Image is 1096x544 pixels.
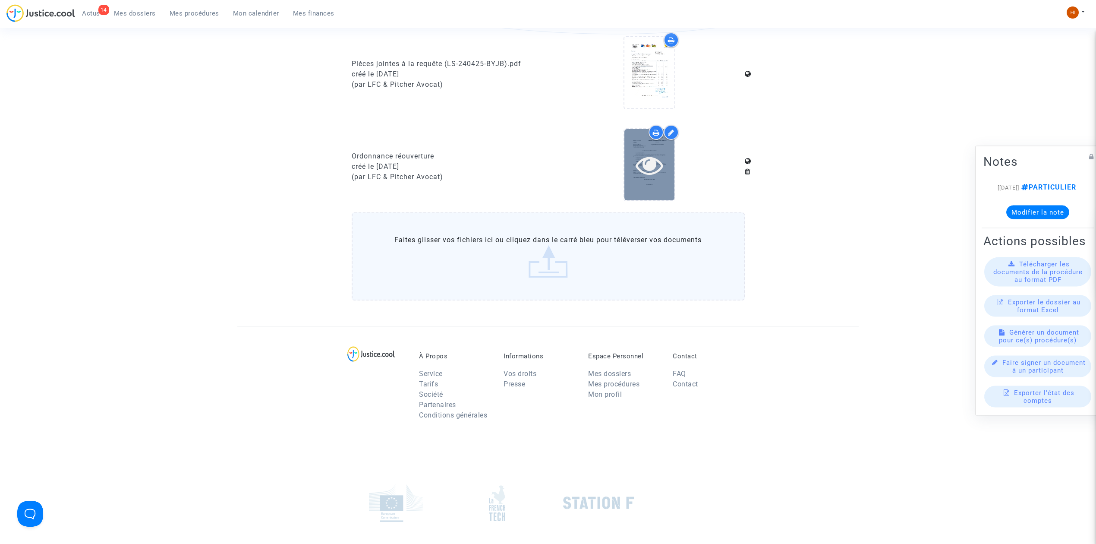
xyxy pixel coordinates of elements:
[563,497,634,509] img: stationf.png
[1008,298,1080,314] span: Exporter le dossier au format Excel
[673,380,698,388] a: Contact
[504,380,525,388] a: Presse
[673,370,686,378] a: FAQ
[114,9,156,17] span: Mes dossiers
[504,370,536,378] a: Vos droits
[1019,183,1076,191] span: PARTICULIER
[226,7,286,20] a: Mon calendrier
[999,329,1079,344] span: Générer un document pour ce(s) procédure(s)
[369,484,423,522] img: europe_commision.png
[588,380,639,388] a: Mes procédures
[588,352,660,360] p: Espace Personnel
[17,501,43,527] iframe: Help Scout Beacon - Open
[419,352,491,360] p: À Propos
[419,411,487,419] a: Conditions générales
[347,346,395,362] img: logo-lg.svg
[983,154,1092,169] h2: Notes
[107,7,163,20] a: Mes dossiers
[998,184,1019,191] span: [[DATE]]
[286,7,341,20] a: Mes finances
[75,7,107,20] a: 14Actus
[1014,389,1074,405] span: Exporter l'état des comptes
[352,79,542,90] div: (par LFC & Pitcher Avocat)
[163,7,226,20] a: Mes procédures
[352,172,542,182] div: (par LFC & Pitcher Avocat)
[673,352,744,360] p: Contact
[1006,206,1069,219] button: Modifier la note
[489,485,505,522] img: french_tech.png
[352,59,542,69] div: Pièces jointes à la requête (LS-240425-BYJB).pdf
[419,390,443,399] a: Société
[993,260,1083,284] span: Télécharger les documents de la procédure au format PDF
[293,9,334,17] span: Mes finances
[983,234,1092,249] h2: Actions possibles
[504,352,575,360] p: Informations
[98,5,109,15] div: 14
[170,9,219,17] span: Mes procédures
[82,9,100,17] span: Actus
[233,9,279,17] span: Mon calendrier
[6,4,75,22] img: jc-logo.svg
[352,151,542,161] div: Ordonnance réouverture
[352,161,542,172] div: créé le [DATE]
[588,390,622,399] a: Mon profil
[1067,6,1079,19] img: fc99b196863ffcca57bb8fe2645aafd9
[419,401,456,409] a: Partenaires
[419,370,443,378] a: Service
[419,380,438,388] a: Tarifs
[588,370,631,378] a: Mes dossiers
[1002,359,1086,374] span: Faire signer un document à un participant
[352,69,542,79] div: créé le [DATE]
